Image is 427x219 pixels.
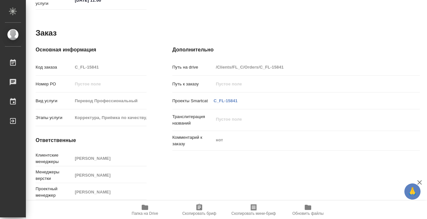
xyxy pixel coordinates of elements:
p: Путь к заказу [172,81,214,87]
p: Проекты Smartcat [172,98,214,104]
h4: Ответственные [36,137,147,144]
input: Пустое поле [213,62,399,72]
button: Папка на Drive [118,201,172,219]
p: Клиентские менеджеры [36,152,72,165]
input: Пустое поле [72,170,146,180]
input: Пустое поле [72,154,146,163]
a: C_FL-15841 [213,98,237,103]
p: Менеджеры верстки [36,169,72,182]
h4: Основная информация [36,46,147,54]
input: Пустое поле [213,79,399,89]
span: 🙏 [407,185,418,198]
p: Комментарий к заказу [172,134,214,147]
span: Скопировать мини-бриф [231,211,276,216]
button: Обновить файлы [281,201,335,219]
input: Пустое поле [72,113,146,122]
textarea: нот [213,135,399,146]
button: 🙏 [404,183,421,200]
p: Код заказа [36,64,72,71]
input: Пустое поле [72,79,146,89]
button: Скопировать мини-бриф [226,201,281,219]
button: Скопировать бриф [172,201,226,219]
p: Номер РО [36,81,72,87]
span: Папка на Drive [132,211,158,216]
input: Пустое поле [72,96,146,105]
p: Транслитерация названий [172,114,214,126]
p: Путь на drive [172,64,214,71]
p: Вид услуги [36,98,72,104]
h4: Дополнительно [172,46,420,54]
span: Обновить файлы [292,211,324,216]
p: Проектный менеджер [36,186,72,199]
input: Пустое поле [72,187,146,197]
p: Этапы услуги [36,115,72,121]
span: Скопировать бриф [182,211,216,216]
input: Пустое поле [72,62,146,72]
h2: Заказ [36,28,57,38]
